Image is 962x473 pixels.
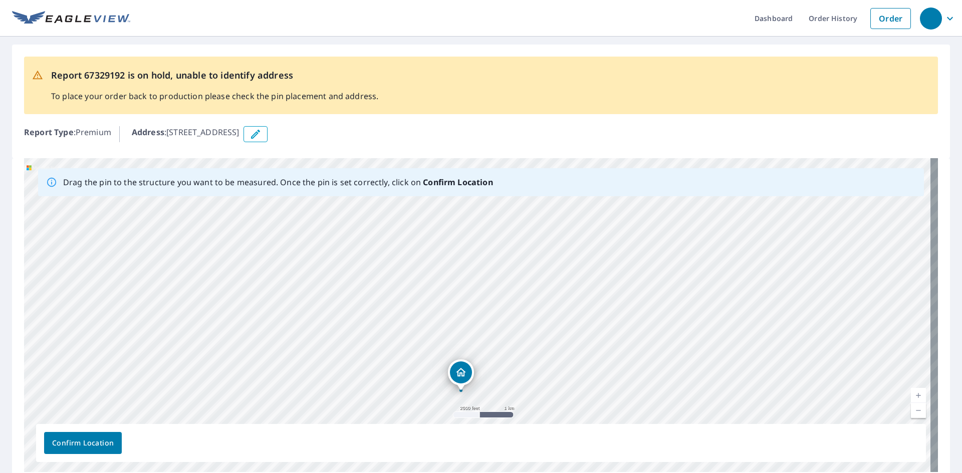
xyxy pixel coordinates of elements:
[448,359,474,390] div: Dropped pin, building 1, Residential property, 1199 N 18th St fruita, CO 81521
[423,177,493,188] b: Confirm Location
[870,8,911,29] a: Order
[63,176,493,188] p: Drag the pin to the structure you want to be measured. Once the pin is set correctly, click on
[132,127,164,138] b: Address
[51,69,378,82] p: Report 67329192 is on hold, unable to identify address
[52,437,114,449] span: Confirm Location
[911,403,926,418] a: Current Level 13, Zoom Out
[12,11,130,26] img: EV Logo
[132,126,239,142] p: : [STREET_ADDRESS]
[24,127,74,138] b: Report Type
[911,388,926,403] a: Current Level 13, Zoom In
[51,90,378,102] p: To place your order back to production please check the pin placement and address.
[44,432,122,454] button: Confirm Location
[24,126,111,142] p: : Premium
